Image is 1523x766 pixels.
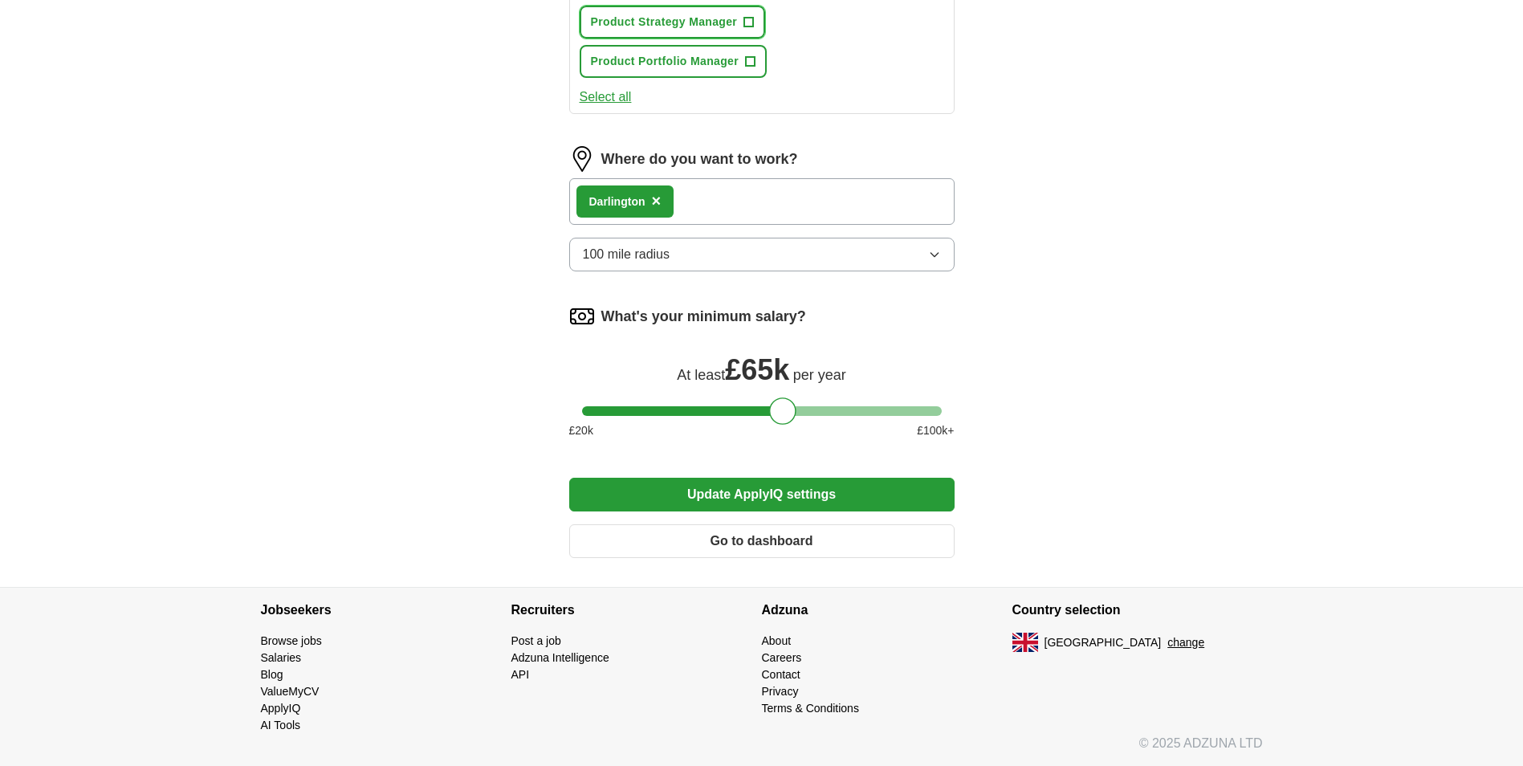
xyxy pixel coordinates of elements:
[652,189,662,214] button: ×
[569,478,955,511] button: Update ApplyIQ settings
[580,88,632,107] button: Select all
[917,422,954,439] span: £ 100 k+
[677,367,725,383] span: At least
[1012,588,1263,633] h4: Country selection
[569,238,955,271] button: 100 mile radius
[793,367,846,383] span: per year
[569,146,595,172] img: location.png
[569,304,595,329] img: salary.png
[591,53,739,70] span: Product Portfolio Manager
[248,734,1276,766] div: © 2025 ADZUNA LTD
[261,634,322,647] a: Browse jobs
[583,245,670,264] span: 100 mile radius
[652,192,662,210] span: ×
[591,14,738,31] span: Product Strategy Manager
[762,651,802,664] a: Careers
[569,524,955,558] button: Go to dashboard
[580,6,766,39] button: Product Strategy Manager
[261,702,301,715] a: ApplyIQ
[601,306,806,328] label: What's your minimum salary?
[1167,634,1204,651] button: change
[589,194,645,210] div: Darlington
[261,651,302,664] a: Salaries
[1045,634,1162,651] span: [GEOGRAPHIC_DATA]
[762,685,799,698] a: Privacy
[762,668,800,681] a: Contact
[1012,633,1038,652] img: UK flag
[511,651,609,664] a: Adzuna Intelligence
[511,634,561,647] a: Post a job
[762,634,792,647] a: About
[511,668,530,681] a: API
[261,668,283,681] a: Blog
[762,702,859,715] a: Terms & Conditions
[725,353,789,386] span: £ 65k
[580,45,768,78] button: Product Portfolio Manager
[601,149,798,170] label: Where do you want to work?
[569,422,593,439] span: £ 20 k
[261,685,320,698] a: ValueMyCV
[261,719,301,731] a: AI Tools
